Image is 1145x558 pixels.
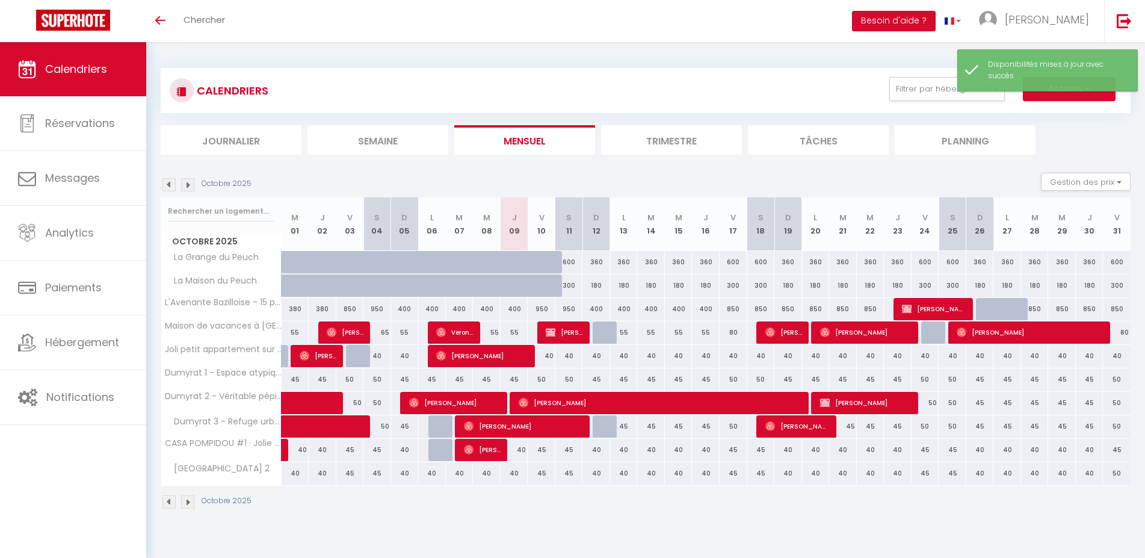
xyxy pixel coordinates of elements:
div: 45 [1048,415,1076,438]
abbr: J [895,212,900,223]
div: 850 [1021,298,1049,320]
div: 360 [1021,251,1049,273]
th: 20 [802,197,830,251]
span: Réservations [45,116,115,131]
div: 80 [720,321,747,344]
div: 600 [555,251,583,273]
th: 21 [829,197,857,251]
div: 180 [802,274,830,297]
div: 180 [993,274,1021,297]
span: [PERSON_NAME] [957,321,1104,344]
div: 65 [363,321,391,344]
div: 600 [939,251,966,273]
div: 40 [966,439,994,461]
div: 45 [501,368,528,391]
div: 45 [1021,415,1049,438]
abbr: S [758,212,764,223]
div: 40 [829,439,857,461]
div: 380 [282,298,309,320]
div: 40 [857,439,884,461]
div: 300 [912,274,939,297]
div: 45 [1076,392,1103,414]
div: 80 [1103,321,1131,344]
div: 400 [446,298,474,320]
div: 850 [336,298,364,320]
abbr: L [430,212,434,223]
div: 50 [747,368,775,391]
div: 360 [1076,251,1103,273]
button: Gestion des prix [1041,173,1131,191]
span: La Maison du Peuch [163,274,260,288]
div: 50 [1103,368,1131,391]
th: 31 [1103,197,1131,251]
span: [PERSON_NAME] [464,438,501,461]
span: [PERSON_NAME] [1005,12,1089,27]
div: 180 [1021,274,1049,297]
div: 45 [993,368,1021,391]
span: Veronique Giboin [436,321,473,344]
div: 45 [1048,392,1076,414]
abbr: L [1005,212,1009,223]
abbr: M [675,212,682,223]
div: 360 [993,251,1021,273]
div: 40 [637,439,665,461]
th: 17 [720,197,747,251]
div: 45 [1048,368,1076,391]
div: 45 [282,368,309,391]
th: 11 [555,197,583,251]
span: [PERSON_NAME] [436,344,528,367]
div: 45 [966,392,994,414]
div: 40 [993,439,1021,461]
div: 40 [884,345,912,367]
div: 850 [1048,298,1076,320]
abbr: D [593,212,599,223]
div: 40 [993,345,1021,367]
th: 16 [692,197,720,251]
abbr: S [566,212,572,223]
div: 40 [391,345,419,367]
span: Hébergement [45,335,119,350]
abbr: M [647,212,655,223]
span: CASA POMPIDOU #1 · Jolie et [GEOGRAPHIC_DATA] 1 [163,439,283,448]
div: 40 [747,345,775,367]
div: 180 [774,274,802,297]
div: 40 [774,345,802,367]
th: 23 [884,197,912,251]
abbr: V [922,212,928,223]
span: Analytics [45,225,94,240]
span: Dumyrat 1 - Espace atypique [163,368,283,377]
span: [PERSON_NAME] [765,415,830,438]
div: 180 [966,274,994,297]
div: 45 [1021,392,1049,414]
div: 50 [720,415,747,438]
div: 180 [857,274,884,297]
span: [PERSON_NAME] [765,321,802,344]
div: 55 [282,321,309,344]
div: 40 [610,439,638,461]
div: 300 [1103,274,1131,297]
th: 06 [418,197,446,251]
div: 40 [774,439,802,461]
div: 40 [309,439,336,461]
abbr: J [512,212,517,223]
abbr: M [483,212,490,223]
div: 180 [582,274,610,297]
span: [PERSON_NAME] [820,321,912,344]
div: 45 [829,368,857,391]
p: Octobre 2025 [202,178,252,190]
abbr: M [1031,212,1039,223]
div: 45 [391,368,419,391]
th: 03 [336,197,364,251]
abbr: M [1058,212,1066,223]
th: 04 [363,197,391,251]
div: 40 [582,345,610,367]
div: 850 [802,298,830,320]
span: Maison de vacances à [GEOGRAPHIC_DATA] [163,321,283,330]
span: [PERSON_NAME] - Aqua Service [327,321,363,344]
div: 45 [857,368,884,391]
th: 26 [966,197,994,251]
div: 50 [720,368,747,391]
div: 180 [829,274,857,297]
div: 600 [1103,251,1131,273]
span: Chercher [184,13,225,26]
